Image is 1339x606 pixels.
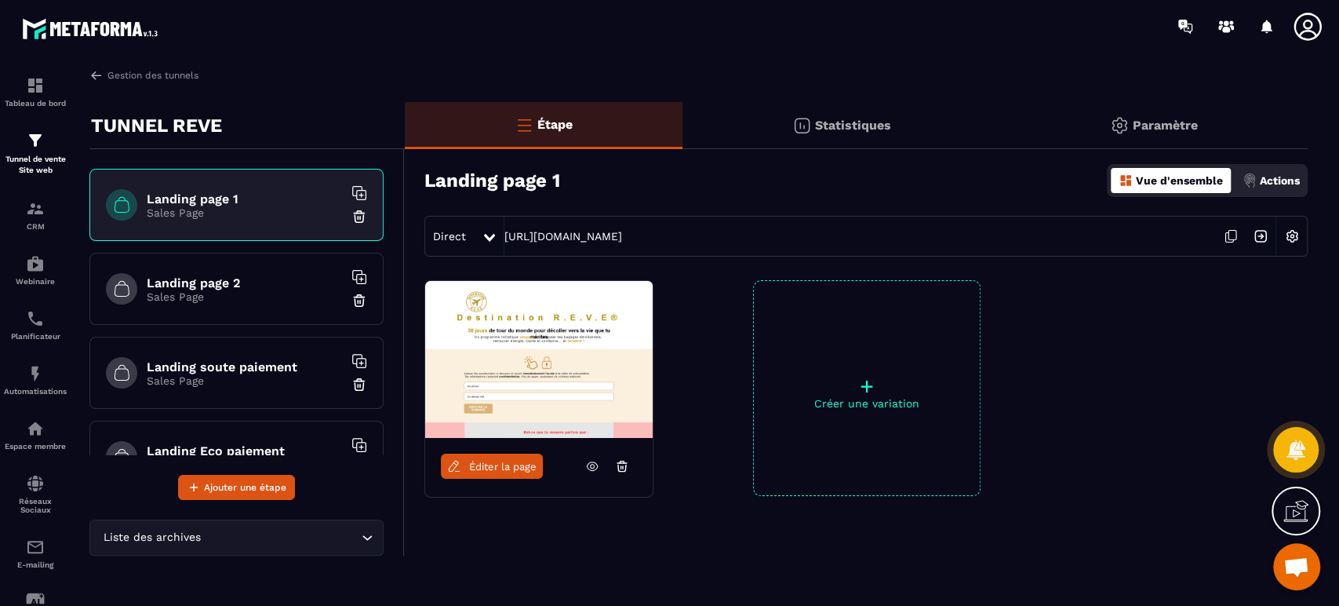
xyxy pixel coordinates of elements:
p: Actions [1260,174,1300,187]
a: Éditer la page [441,454,543,479]
p: Tableau de bord [4,99,67,108]
img: social-network [26,474,45,493]
img: scheduler [26,309,45,328]
p: Sales Page [147,290,343,303]
img: formation [26,76,45,95]
p: Vue d'ensemble [1136,174,1223,187]
img: trash [351,293,367,308]
img: arrow [89,68,104,82]
img: automations [26,419,45,438]
img: image [425,281,653,438]
img: stats.20deebd0.svg [792,116,811,135]
h6: Landing Eco paiement [147,444,343,458]
img: automations [26,364,45,383]
a: automationsautomationsWebinaire [4,243,67,298]
p: TUNNEL REVE [91,110,222,141]
img: trash [351,377,367,392]
p: Paramètre [1133,118,1198,133]
a: emailemailE-mailing [4,526,67,581]
a: automationsautomationsEspace membre [4,407,67,462]
p: Planificateur [4,332,67,341]
p: Espace membre [4,442,67,451]
img: dashboard-orange.40269519.svg [1119,173,1133,188]
img: trash [351,209,367,225]
a: Gestion des tunnels [89,68,198,82]
a: [URL][DOMAIN_NAME] [504,230,622,243]
img: bars-o.4a397970.svg [515,115,533,134]
span: Direct [433,230,466,243]
a: formationformationCRM [4,188,67,243]
p: Webinaire [4,277,67,286]
a: formationformationTableau de bord [4,64,67,119]
p: CRM [4,222,67,231]
p: E-mailing [4,560,67,569]
a: formationformationTunnel de vente Site web [4,119,67,188]
p: Tunnel de vente Site web [4,154,67,176]
img: setting-gr.5f69749f.svg [1110,116,1129,135]
p: Sales Page [147,206,343,219]
h6: Landing page 2 [147,276,343,290]
h6: Landing page 1 [147,192,343,206]
a: automationsautomationsAutomatisations [4,352,67,407]
img: logo [22,14,163,43]
h3: Landing page 1 [424,170,560,192]
input: Search for option [204,529,358,546]
p: Créer une variation [754,397,980,410]
button: Ajouter une étape [178,475,295,500]
div: Ouvrir le chat [1273,543,1320,590]
img: formation [26,131,45,150]
p: Étape [537,117,573,132]
span: Éditer la page [469,461,537,473]
img: setting-w.858f3a88.svg [1277,221,1307,251]
img: formation [26,199,45,218]
img: automations [26,254,45,273]
p: Sales Page [147,374,343,387]
div: Search for option [89,520,384,556]
p: Statistiques [815,118,891,133]
img: email [26,538,45,557]
img: actions.d6e523a2.png [1243,173,1257,188]
span: Ajouter une étape [204,480,286,495]
span: Liste des archives [100,529,204,546]
img: arrow-next.bcc2205e.svg [1246,221,1275,251]
p: + [754,375,980,397]
p: Réseaux Sociaux [4,497,67,514]
p: Automatisations [4,387,67,396]
h6: Landing soute paiement [147,360,343,374]
a: schedulerschedulerPlanificateur [4,298,67,352]
a: social-networksocial-networkRéseaux Sociaux [4,462,67,526]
